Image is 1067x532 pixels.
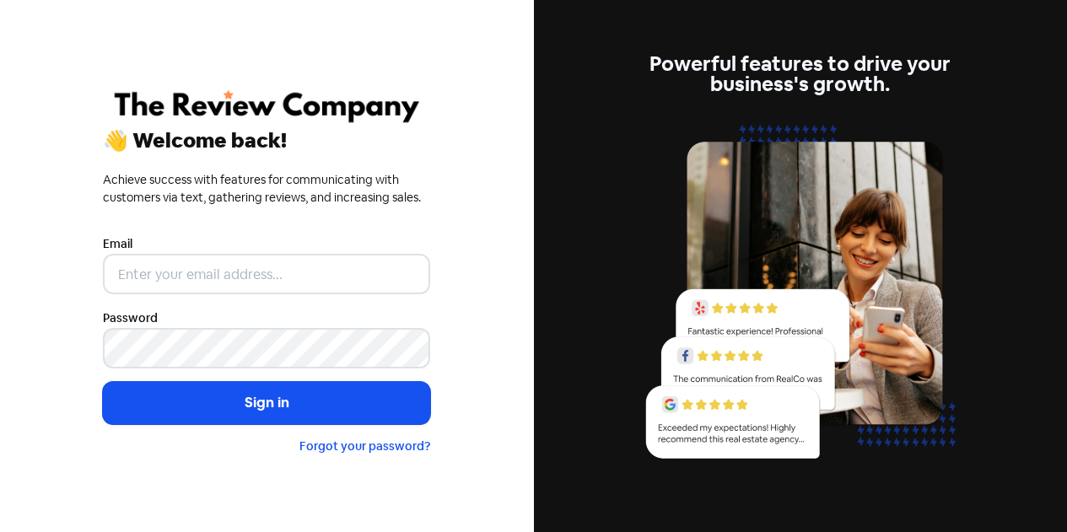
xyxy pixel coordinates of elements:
[103,171,430,207] div: Achieve success with features for communicating with customers via text, gathering reviews, and i...
[637,54,964,94] div: Powerful features to drive your business's growth.
[299,438,430,454] a: Forgot your password?
[103,382,430,424] button: Sign in
[103,254,430,294] input: Enter your email address...
[103,131,430,151] div: 👋 Welcome back!
[103,309,158,327] label: Password
[637,115,964,478] img: reviews
[103,235,132,253] label: Email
